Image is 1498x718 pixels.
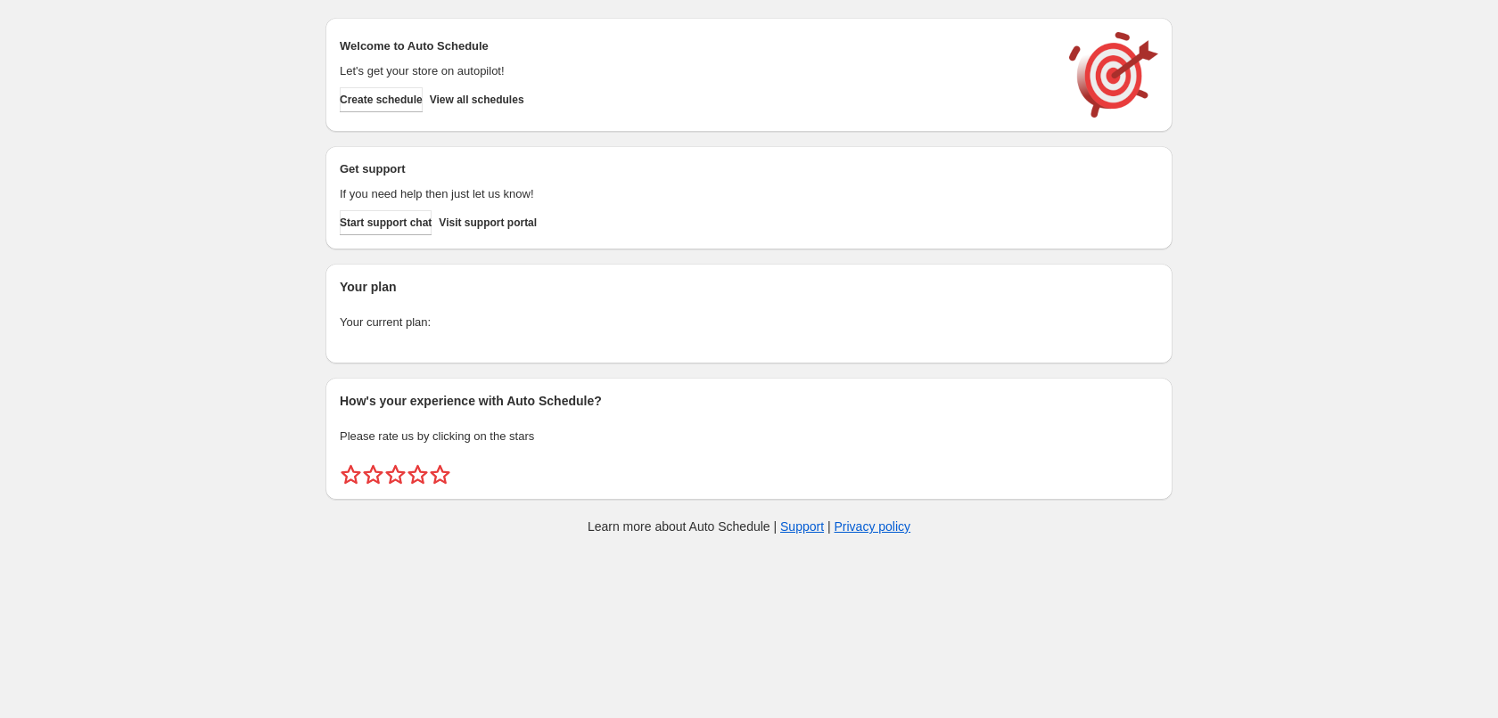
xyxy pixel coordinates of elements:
[780,519,824,534] a: Support
[340,428,1158,445] p: Please rate us by clicking on the stars
[340,93,423,107] span: Create schedule
[340,62,1051,80] p: Let's get your store on autopilot!
[340,216,432,230] span: Start support chat
[439,216,537,230] span: Visit support portal
[340,278,1158,296] h2: Your plan
[835,519,911,534] a: Privacy policy
[340,210,432,235] a: Start support chat
[340,37,1051,55] h2: Welcome to Auto Schedule
[430,87,524,112] button: View all schedules
[340,87,423,112] button: Create schedule
[439,210,537,235] a: Visit support portal
[340,160,1051,178] h2: Get support
[340,314,1158,331] p: Your current plan:
[588,518,910,535] p: Learn more about Auto Schedule | |
[430,93,524,107] span: View all schedules
[340,392,1158,410] h2: How's your experience with Auto Schedule?
[340,185,1051,203] p: If you need help then just let us know!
